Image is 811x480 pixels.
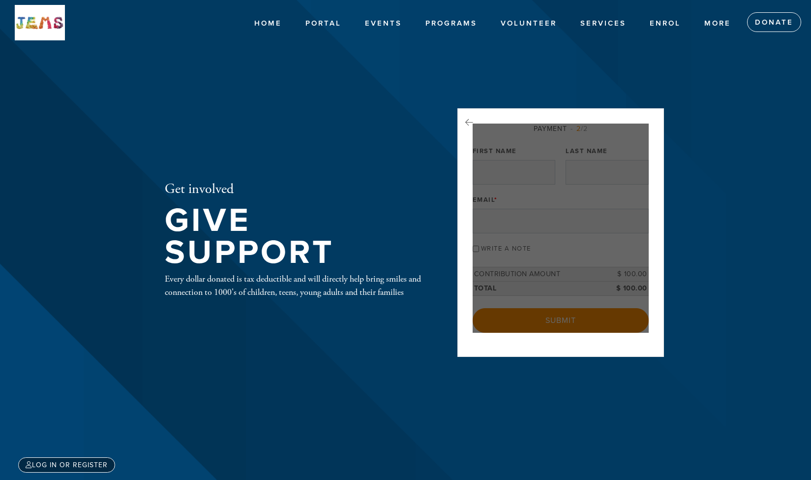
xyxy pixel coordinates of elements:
[697,14,738,33] a: More
[493,14,564,33] a: Volunteer
[165,272,425,299] div: Every dollar donated is tax deductible and will directly help bring smiles and connection to 1000...
[747,12,801,32] a: Donate
[247,14,289,33] a: Home
[298,14,349,33] a: Portal
[642,14,688,33] a: Enrol
[165,181,425,198] h2: Get involved
[573,14,633,33] a: Services
[358,14,409,33] a: Events
[165,205,425,268] h1: Give Support
[15,5,65,40] img: New%20test.jpg
[418,14,484,33] a: Programs
[18,457,115,473] a: Log in or register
